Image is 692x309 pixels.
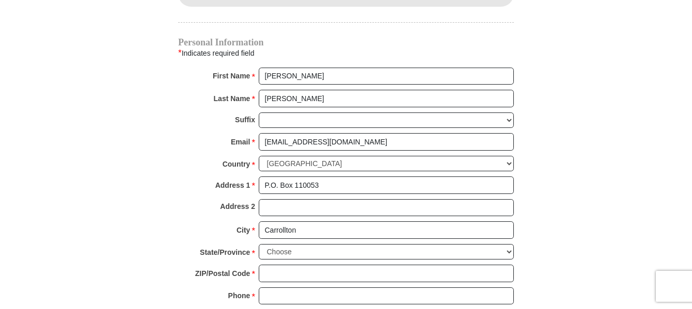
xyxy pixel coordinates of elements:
strong: Email [231,135,250,149]
h4: Personal Information [178,38,514,46]
strong: ZIP/Postal Code [195,266,250,281]
div: Indicates required field [178,46,514,60]
strong: Address 2 [220,199,255,214]
strong: Suffix [235,112,255,127]
strong: Phone [228,288,250,303]
strong: First Name [213,69,250,83]
strong: State/Province [200,245,250,259]
strong: City [237,223,250,237]
strong: Address 1 [215,178,250,192]
strong: Last Name [214,91,250,106]
strong: Country [223,157,250,171]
